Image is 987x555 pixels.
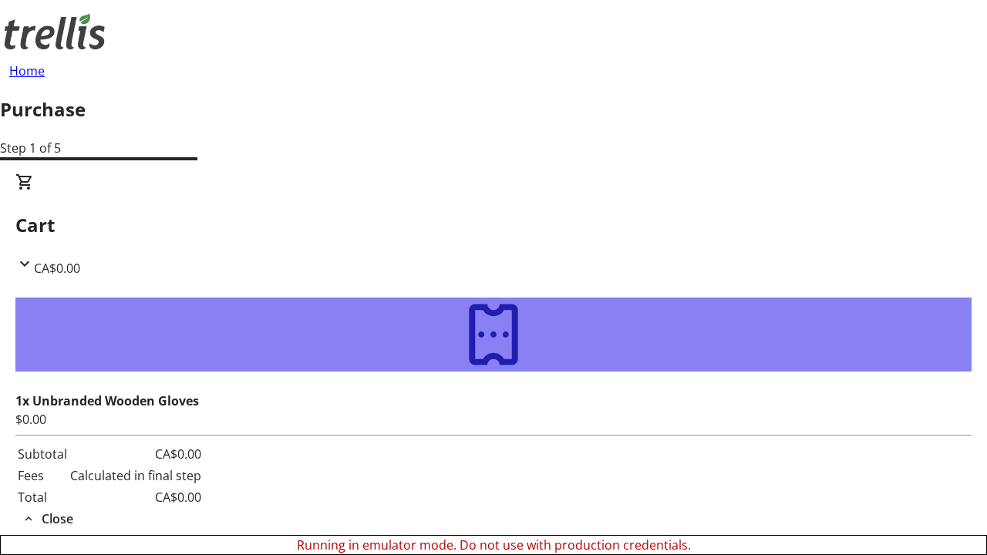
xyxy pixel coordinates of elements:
[17,466,68,486] td: Fees
[69,466,202,486] td: Calculated in final step
[15,211,972,239] h2: Cart
[15,410,972,429] div: $0.00
[42,510,73,528] span: Close
[17,487,68,507] td: Total
[17,444,68,464] td: Subtotal
[69,487,202,507] td: CA$0.00
[69,444,202,464] td: CA$0.00
[15,392,199,409] strong: 1x Unbranded Wooden Gloves
[15,277,972,529] div: CartCA$0.00
[34,260,80,277] span: CA$0.00
[15,510,79,528] button: Close
[15,173,972,277] div: CartCA$0.00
